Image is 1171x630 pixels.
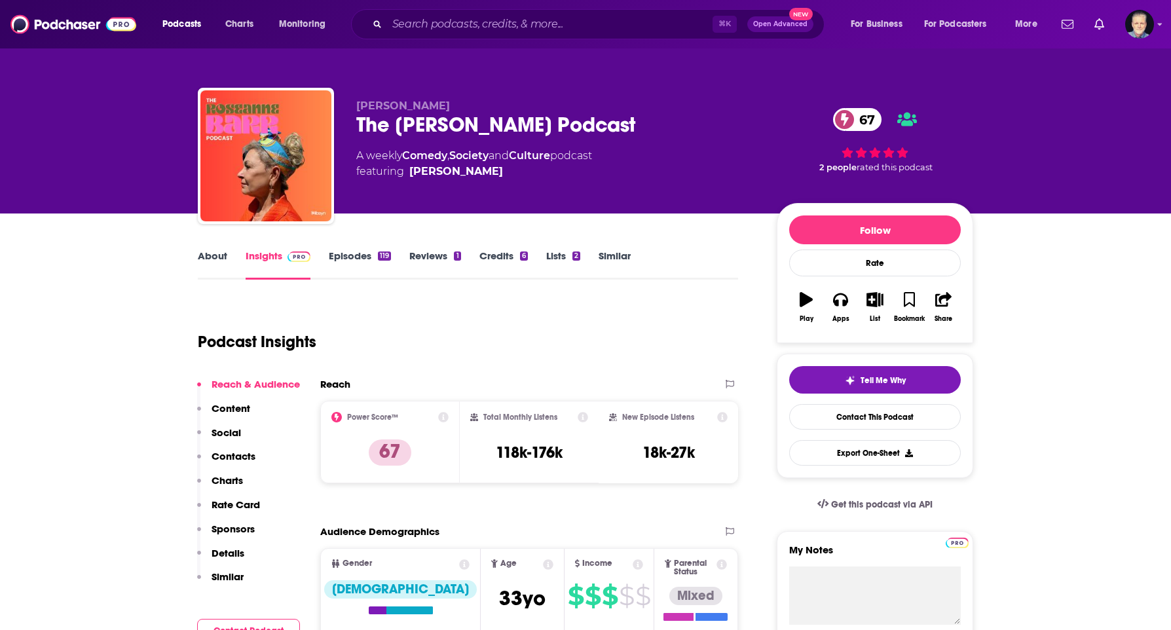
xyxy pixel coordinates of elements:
h1: Podcast Insights [198,332,316,352]
p: Social [212,426,241,439]
img: tell me why sparkle [845,375,855,386]
div: List [870,315,880,323]
span: Age [500,559,517,568]
img: User Profile [1125,10,1154,39]
span: Income [582,559,612,568]
a: Episodes119 [329,250,391,280]
div: Search podcasts, credits, & more... [363,9,837,39]
h2: New Episode Listens [622,413,694,422]
button: open menu [153,14,218,35]
span: $ [602,585,618,606]
span: For Business [851,15,902,33]
span: Monitoring [279,15,325,33]
div: [DEMOGRAPHIC_DATA] [324,580,477,599]
button: Social [197,426,241,451]
p: Similar [212,570,244,583]
span: Logged in as JonesLiterary [1125,10,1154,39]
a: Charts [217,14,261,35]
span: rated this podcast [857,162,933,172]
h3: 18k-27k [642,443,695,462]
span: [PERSON_NAME] [356,100,450,112]
a: About [198,250,227,280]
div: Apps [832,315,849,323]
button: Open AdvancedNew [747,16,813,32]
div: Bookmark [894,315,925,323]
h2: Power Score™ [347,413,398,422]
div: 1 [454,251,460,261]
img: Podchaser Pro [946,538,969,548]
span: and [489,149,509,162]
button: Sponsors [197,523,255,547]
button: open menu [270,14,343,35]
a: Culture [509,149,550,162]
button: open menu [916,14,1006,35]
h2: Reach [320,378,350,390]
div: 119 [378,251,391,261]
a: Show notifications dropdown [1089,13,1109,35]
a: 67 [833,108,882,131]
button: Details [197,547,244,571]
a: Credits6 [479,250,528,280]
div: Play [800,315,813,323]
h2: Total Monthly Listens [483,413,557,422]
a: Similar [599,250,631,280]
button: open menu [842,14,919,35]
span: 2 people [819,162,857,172]
span: $ [585,585,601,606]
button: Contacts [197,450,255,474]
p: 67 [369,439,411,466]
p: Charts [212,474,243,487]
p: Details [212,547,244,559]
div: 2 [572,251,580,261]
input: Search podcasts, credits, & more... [387,14,713,35]
span: Open Advanced [753,21,808,28]
img: Podchaser - Follow, Share and Rate Podcasts [10,12,136,37]
p: Rate Card [212,498,260,511]
button: Play [789,284,823,331]
p: Reach & Audience [212,378,300,390]
h3: 118k-176k [496,443,563,462]
a: Comedy [402,149,447,162]
img: The Roseanne Barr Podcast [200,90,331,221]
div: 6 [520,251,528,261]
div: Rate [789,250,961,276]
span: featuring [356,164,592,179]
a: InsightsPodchaser Pro [246,250,310,280]
span: Parental Status [674,559,715,576]
span: Gender [343,559,372,568]
a: Lists2 [546,250,580,280]
span: $ [568,585,584,606]
span: ⌘ K [713,16,737,33]
div: Mixed [669,587,722,605]
span: 33 yo [499,585,546,611]
button: Similar [197,570,244,595]
a: Roseanne Barr [409,164,503,179]
button: open menu [1006,14,1054,35]
span: New [789,8,813,20]
button: List [858,284,892,331]
button: Show profile menu [1125,10,1154,39]
span: $ [619,585,634,606]
img: Podchaser Pro [288,251,310,262]
a: Reviews1 [409,250,460,280]
p: Content [212,402,250,415]
p: Contacts [212,450,255,462]
button: tell me why sparkleTell Me Why [789,366,961,394]
button: Export One-Sheet [789,440,961,466]
button: Share [927,284,961,331]
span: , [447,149,449,162]
span: More [1015,15,1037,33]
label: My Notes [789,544,961,566]
h2: Audience Demographics [320,525,439,538]
p: Sponsors [212,523,255,535]
button: Charts [197,474,243,498]
button: Follow [789,215,961,244]
a: Society [449,149,489,162]
a: Contact This Podcast [789,404,961,430]
button: Content [197,402,250,426]
a: Pro website [946,536,969,548]
span: 67 [846,108,882,131]
span: Tell Me Why [861,375,906,386]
